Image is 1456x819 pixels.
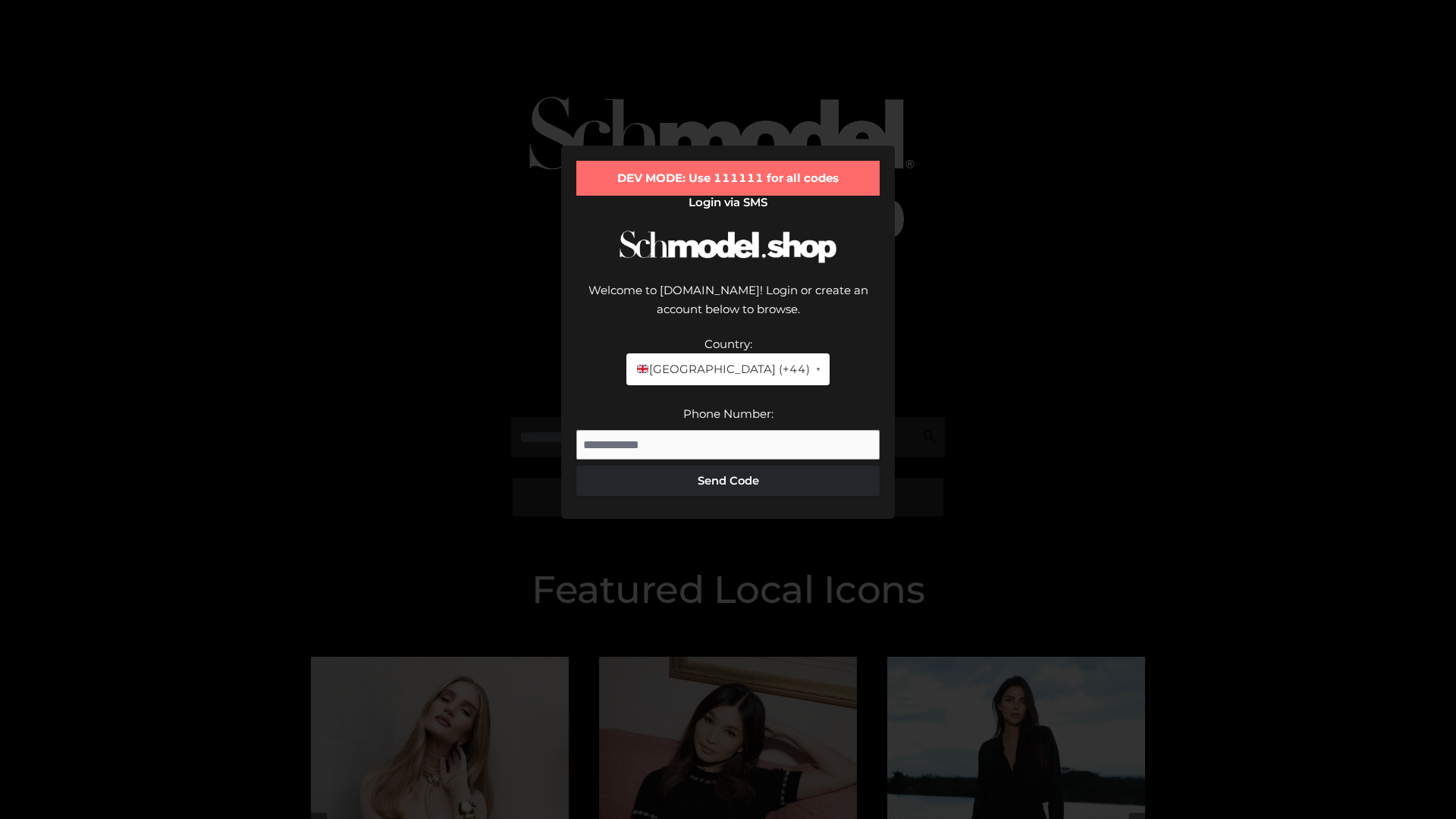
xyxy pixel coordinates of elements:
label: Phone Number: [683,406,773,421]
span: [GEOGRAPHIC_DATA] (+44) [635,359,809,379]
div: DEV MODE: Use 111111 for all codes [576,161,880,196]
img: Schmodel Logo [614,217,842,277]
label: Country: [704,337,752,351]
img: 🇬🇧 [637,363,648,375]
div: Welcome to [DOMAIN_NAME]! Login or create an account below to browse. [576,281,880,334]
button: Send Code [576,466,880,496]
h2: Login via SMS [576,196,880,209]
